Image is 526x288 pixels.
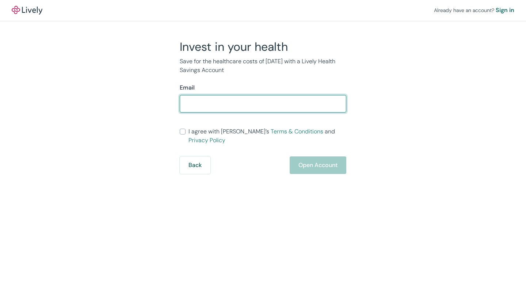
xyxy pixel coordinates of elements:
[12,6,42,15] img: Lively
[271,128,323,135] a: Terms & Conditions
[434,6,514,15] div: Already have an account?
[180,83,195,92] label: Email
[188,127,346,145] span: I agree with [PERSON_NAME]’s and
[180,57,346,75] p: Save for the healthcare costs of [DATE] with a Lively Health Savings Account
[12,6,42,15] a: LivelyLively
[180,39,346,54] h2: Invest in your health
[180,156,210,174] button: Back
[496,6,514,15] a: Sign in
[188,136,225,144] a: Privacy Policy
